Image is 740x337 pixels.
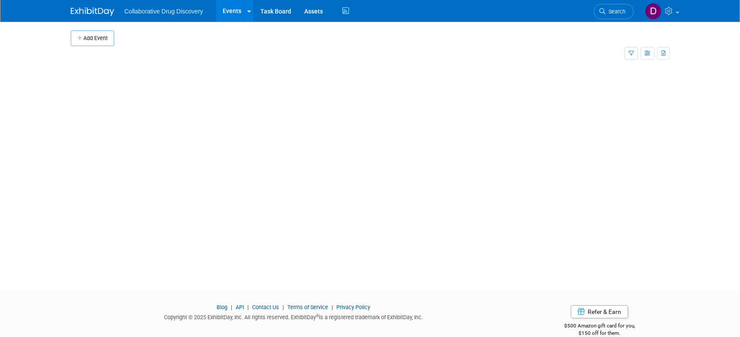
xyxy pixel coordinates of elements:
[125,8,203,15] span: Collaborative Drug Discovery
[329,304,335,310] span: |
[236,304,244,310] a: API
[252,304,279,310] a: Contact Us
[245,304,251,310] span: |
[530,317,670,337] div: $500 Amazon gift card for you,
[336,304,370,310] a: Privacy Policy
[287,304,328,310] a: Terms of Service
[605,8,625,15] span: Search
[316,314,319,318] sup: ®
[229,304,234,310] span: |
[217,304,227,310] a: Blog
[594,4,634,19] a: Search
[645,3,661,20] img: Daniel Castro
[571,305,628,318] a: Refer & Earn
[280,304,286,310] span: |
[71,311,517,321] div: Copyright © 2025 ExhibitDay, Inc. All rights reserved. ExhibitDay is a registered trademark of Ex...
[530,330,670,337] div: $150 off for them.
[71,30,114,46] button: Add Event
[71,7,114,16] img: ExhibitDay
